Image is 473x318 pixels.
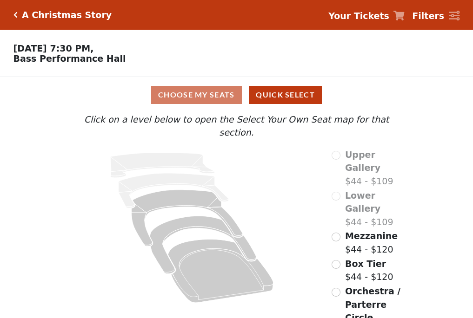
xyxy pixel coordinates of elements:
[168,239,274,303] path: Orchestra / Parterre Circle - Seats Available: 203
[328,11,389,21] strong: Your Tickets
[111,153,215,178] path: Upper Gallery - Seats Available: 0
[345,148,407,188] label: $44 - $109
[412,9,460,23] a: Filters
[412,11,444,21] strong: Filters
[249,86,322,104] button: Quick Select
[345,189,407,229] label: $44 - $109
[345,190,380,214] span: Lower Gallery
[119,173,229,208] path: Lower Gallery - Seats Available: 0
[22,10,112,20] h5: A Christmas Story
[328,9,405,23] a: Your Tickets
[13,12,18,18] a: Click here to go back to filters
[66,113,407,139] p: Click on a level below to open the Select Your Own Seat map for that section.
[345,231,398,241] span: Mezzanine
[345,257,393,284] label: $44 - $120
[345,229,398,256] label: $44 - $120
[345,149,380,173] span: Upper Gallery
[345,259,386,269] span: Box Tier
